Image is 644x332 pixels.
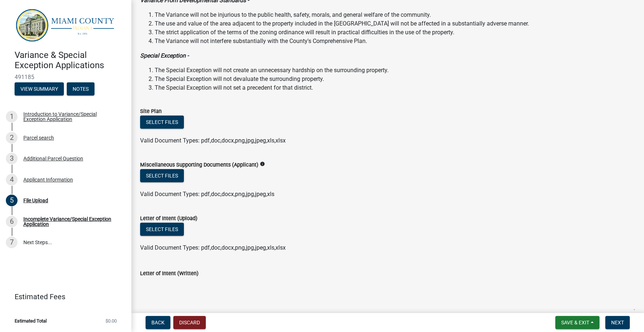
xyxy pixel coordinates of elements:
i: info [260,161,265,167]
li: The Special Exception will not set a precedent for that district. [155,83,635,92]
div: File Upload [23,198,48,203]
div: 7 [6,237,18,248]
li: The Special Exception will not devaluate the surrounding property. [155,75,635,83]
button: Select files [140,169,184,182]
button: Select files [140,116,184,129]
label: Site Plan [140,109,162,114]
div: 1 [6,111,18,122]
li: The Variance will not be injurious to the public health, safety, morals, and general welfare of t... [155,11,635,19]
div: Additional Parcel Question [23,156,83,161]
wm-modal-confirm: Notes [67,86,95,92]
img: Miami County, Indiana [15,8,120,42]
span: Valid Document Types: pdf,doc,docx,png,jpg,jpeg,xls,xlsx [140,244,286,251]
div: 3 [6,153,18,164]
label: Letter of Intent (Written) [140,271,198,276]
div: Applicant Information [23,177,73,182]
span: Estimated Total [15,319,47,323]
div: Parcel search [23,135,54,140]
span: Valid Document Types: pdf,doc,docx,png,jpg,jpeg,xls [140,191,274,198]
button: Back [146,316,170,329]
div: 5 [6,195,18,206]
div: 4 [6,174,18,185]
div: Introduction to Variance/Special Exception Application [23,112,120,122]
span: 491185 [15,74,117,81]
span: Next [611,320,624,325]
label: Letter of Intent (Upload) [140,216,197,221]
div: 2 [6,132,18,144]
li: The strict application of the terms of the zoning ordinance will result in practical difficulties... [155,28,635,37]
span: Valid Document Types: pdf,doc,docx,png,jpg,jpeg,xls,xlsx [140,137,286,144]
button: Next [605,316,630,329]
button: Discard [173,316,206,329]
li: The use and value of the area adjacent to the property included in the [GEOGRAPHIC_DATA] will not... [155,19,635,28]
span: $0.00 [105,319,117,323]
a: Estimated Fees [6,289,120,304]
button: Select files [140,223,184,236]
button: Save & Exit [555,316,599,329]
div: Incomplete Variance/Special Exception Application [23,216,120,227]
div: 6 [6,216,18,227]
li: The Special Exception will not create an unnecessary hardship on the surrounding property. [155,66,635,75]
li: The Variance will not interfere substantially with the County's Comprehensive Plan. [155,37,635,46]
h4: Variance & Special Exception Applications [15,50,126,71]
strong: Special Exception - [140,52,189,59]
span: Back [151,320,165,325]
button: View Summary [15,82,64,95]
label: Miscellaneous Supporting Documents (Applicant) [140,163,258,168]
button: Notes [67,82,95,95]
span: Save & Exit [561,320,589,325]
wm-modal-confirm: Summary [15,86,64,92]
